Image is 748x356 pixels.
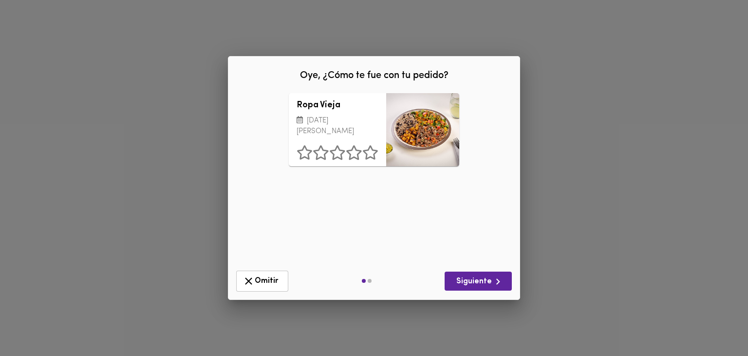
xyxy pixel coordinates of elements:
[445,272,512,291] button: Siguiente
[386,93,459,166] div: Ropa Vieja
[297,101,378,111] h3: Ropa Vieja
[692,299,738,346] iframe: Messagebird Livechat Widget
[243,275,282,287] span: Omitir
[236,271,288,292] button: Omitir
[297,116,378,138] p: [DATE][PERSON_NAME]
[300,71,449,80] span: Oye, ¿Cómo te fue con tu pedido?
[452,276,504,288] span: Siguiente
